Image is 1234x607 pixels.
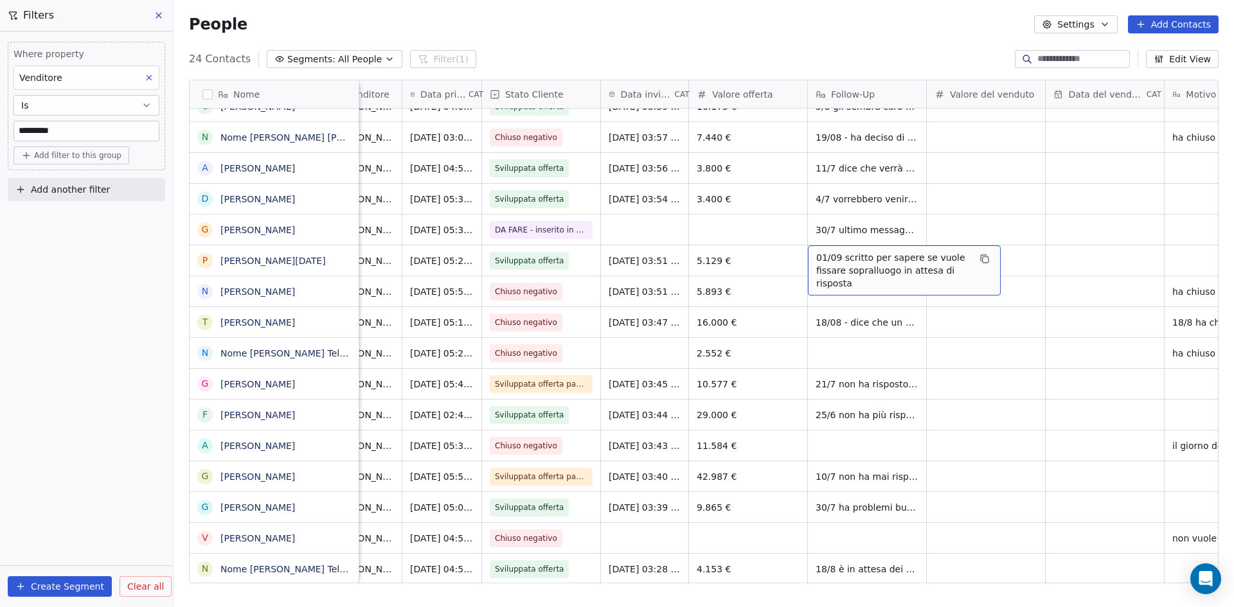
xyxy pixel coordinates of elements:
span: Stato Cliente [505,88,564,101]
a: [PERSON_NAME][DATE] [220,256,326,266]
span: Sviluppata offerta [495,501,564,514]
div: N [202,346,208,360]
a: [PERSON_NAME] [220,101,295,112]
a: [PERSON_NAME] [220,225,295,235]
span: [DATE] 05:34 PM [410,224,474,236]
span: 30/7 ultimo messaggio per richiesta misure mancanti - non le ha mai inviate 01/07 - richieste nuo... [816,224,918,236]
div: Open Intercom Messenger [1190,563,1221,594]
a: [PERSON_NAME] [220,533,295,543]
span: [DATE] 03:45 PM [609,378,681,391]
span: [DATE] 03:57 PM [609,131,681,144]
span: 30/7 ha problemi burocratici [816,501,918,514]
span: 18/8 è in attesa dei figli [816,563,918,576]
span: [DATE] 05:13 PM [410,316,474,329]
span: 16.000 € [697,316,800,329]
span: 01/09 scritto per sapere se vuole fissare sopralluogo in attesa di risposta [816,251,969,290]
a: [PERSON_NAME] [220,441,295,451]
span: [DATE] 02:41 PM [410,409,474,421]
span: 2.552 € [697,347,800,360]
span: [PERSON_NAME] [331,254,394,267]
span: [PERSON_NAME] [331,470,394,483]
span: [DATE] 03:44 PM [609,409,681,421]
span: [DATE] 04:51 PM [410,563,474,576]
span: [PERSON_NAME] [331,162,394,175]
span: Chiuso negativo [495,439,557,452]
button: Add Contacts [1128,15,1219,33]
span: Chiuso negativo [495,532,557,545]
span: 4.153 € [697,563,800,576]
span: [PERSON_NAME] [331,347,394,360]
span: [PERSON_NAME] [331,501,394,514]
div: Follow-Up [808,80,926,108]
div: G [202,500,209,514]
span: 5.893 € [697,285,800,298]
span: [DATE] 03:40 PM [609,470,681,483]
a: Nome [PERSON_NAME] Telefono [PHONE_NUMBER] Città Taranto Email [EMAIL_ADDRESS][DOMAIN_NAME] Infor... [220,348,1215,358]
div: Data invio offertaCAT [601,80,688,108]
span: Valore del venduto [950,88,1034,101]
span: [PERSON_NAME] [331,285,394,298]
a: [PERSON_NAME] [220,379,295,389]
span: [PERSON_NAME] [331,316,394,329]
span: Data del venduto [1068,88,1143,101]
span: [DATE] 03:56 PM [609,162,681,175]
span: Chiuso negativo [495,347,557,360]
span: [DATE] 04:56 PM [410,532,474,545]
span: Chiuso negativo [495,316,557,329]
div: A [202,439,208,452]
div: F [202,408,208,421]
a: [PERSON_NAME] [220,286,295,297]
span: Nome [233,88,260,101]
span: [PERSON_NAME] [331,224,394,236]
span: [PERSON_NAME] [331,439,394,452]
span: [DATE] 05:00 PM [410,501,474,514]
span: [DATE] 03:28 PM [609,563,681,576]
span: 4/7 vorrebbero venire ma non fissa appuntamento - richiamato il 20/08 ha detto che dopo il battes... [816,193,918,206]
a: [PERSON_NAME] [220,502,295,513]
span: 5.129 € [697,254,800,267]
span: [DATE] 05:36 PM [410,439,474,452]
span: [DATE] 03:51 PM [609,285,681,298]
span: 21/7 non ha risposto - 20/08 ha detto che è fuori per problemi di salute e non sa la data di rien... [816,378,918,391]
span: [PERSON_NAME] [331,378,394,391]
div: T [202,315,208,329]
span: [PERSON_NAME] [331,193,394,206]
span: [PERSON_NAME] [331,532,394,545]
span: Sviluppata offerta passato a [PERSON_NAME] [495,470,587,483]
span: 24 Contacts [189,51,251,67]
span: Sviluppata offerta [495,254,564,267]
span: 11.584 € [697,439,800,452]
span: CAT [1147,89,1161,100]
span: Sviluppata offerta passato a [PERSON_NAME] [495,378,587,391]
div: Venditore [323,80,402,108]
div: G [202,377,209,391]
span: [DATE] 05:34 PM [410,193,474,206]
span: [DATE] 04:54 PM [410,162,474,175]
div: Valore offerta [689,80,807,108]
div: d [202,192,209,206]
span: CAT [469,89,483,100]
div: V [202,531,208,545]
span: 25/6 non ha più risposto - 20/08 chiude la chiamata mando mex su wa [816,409,918,421]
span: All People [338,53,382,66]
span: 7.440 € [697,131,800,144]
a: [PERSON_NAME] [220,317,295,328]
span: Sviluppata offerta [495,409,564,421]
span: [PERSON_NAME] [331,409,394,421]
div: G [202,470,209,483]
div: Data del vendutoCAT [1046,80,1164,108]
div: Valore del venduto [927,80,1045,108]
span: Data invio offerta [620,88,672,101]
div: Data primo contattoCAT [402,80,481,108]
button: Edit View [1146,50,1219,68]
span: CAT [675,89,690,100]
span: [DATE] 03:51 PM [609,254,681,267]
div: Nome [190,80,359,108]
span: DA FARE - inserito in cartella [495,224,587,236]
a: [PERSON_NAME] [220,410,295,420]
span: Chiuso negativo [495,131,557,144]
a: [PERSON_NAME] [220,163,295,173]
span: [DATE] 03:47 PM [609,316,681,329]
span: Valore offerta [712,88,773,101]
div: Stato Cliente [482,80,600,108]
